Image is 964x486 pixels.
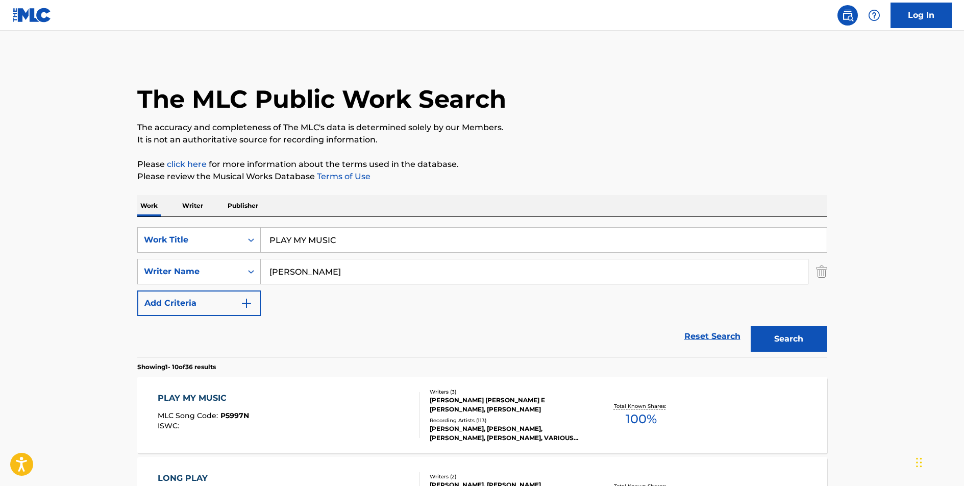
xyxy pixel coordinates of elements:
a: Terms of Use [315,172,370,181]
h1: The MLC Public Work Search [137,84,506,114]
a: Public Search [837,5,858,26]
img: Delete Criterion [816,259,827,284]
img: search [842,9,854,21]
p: Showing 1 - 10 of 36 results [137,362,216,372]
a: PLAY MY MUSICMLC Song Code:P5997NISWC:Writers (3)[PERSON_NAME] [PERSON_NAME] E [PERSON_NAME], [PE... [137,377,827,453]
span: ISWC : [158,421,182,430]
div: Recording Artists ( 113 ) [430,417,584,424]
img: 9d2ae6d4665cec9f34b9.svg [240,297,253,309]
p: It is not an authoritative source for recording information. [137,134,827,146]
p: Total Known Shares: [614,402,669,410]
img: MLC Logo [12,8,52,22]
div: Writers ( 3 ) [430,388,584,396]
button: Add Criteria [137,290,261,316]
div: Writer Name [144,265,236,278]
div: Work Title [144,234,236,246]
span: P5997N [220,411,249,420]
div: PLAY MY MUSIC [158,392,249,404]
div: Drag [916,447,922,478]
div: [PERSON_NAME], [PERSON_NAME], [PERSON_NAME], [PERSON_NAME], VARIOUS ARTISTS [430,424,584,443]
a: Reset Search [679,325,746,348]
p: The accuracy and completeness of The MLC's data is determined solely by our Members. [137,121,827,134]
p: Publisher [225,195,261,216]
p: Please for more information about the terms used in the database. [137,158,827,171]
p: Writer [179,195,206,216]
a: Log In [891,3,952,28]
div: [PERSON_NAME] [PERSON_NAME] E [PERSON_NAME], [PERSON_NAME] [430,396,584,414]
div: Help [864,5,884,26]
div: Writers ( 2 ) [430,473,584,480]
div: LONG PLAY [158,472,251,484]
a: click here [167,159,207,169]
span: MLC Song Code : [158,411,220,420]
span: 100 % [626,410,657,428]
p: Please review the Musical Works Database [137,171,827,183]
p: Work [137,195,161,216]
iframe: Chat Widget [913,437,964,486]
img: help [868,9,880,21]
form: Search Form [137,227,827,357]
button: Search [751,326,827,352]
